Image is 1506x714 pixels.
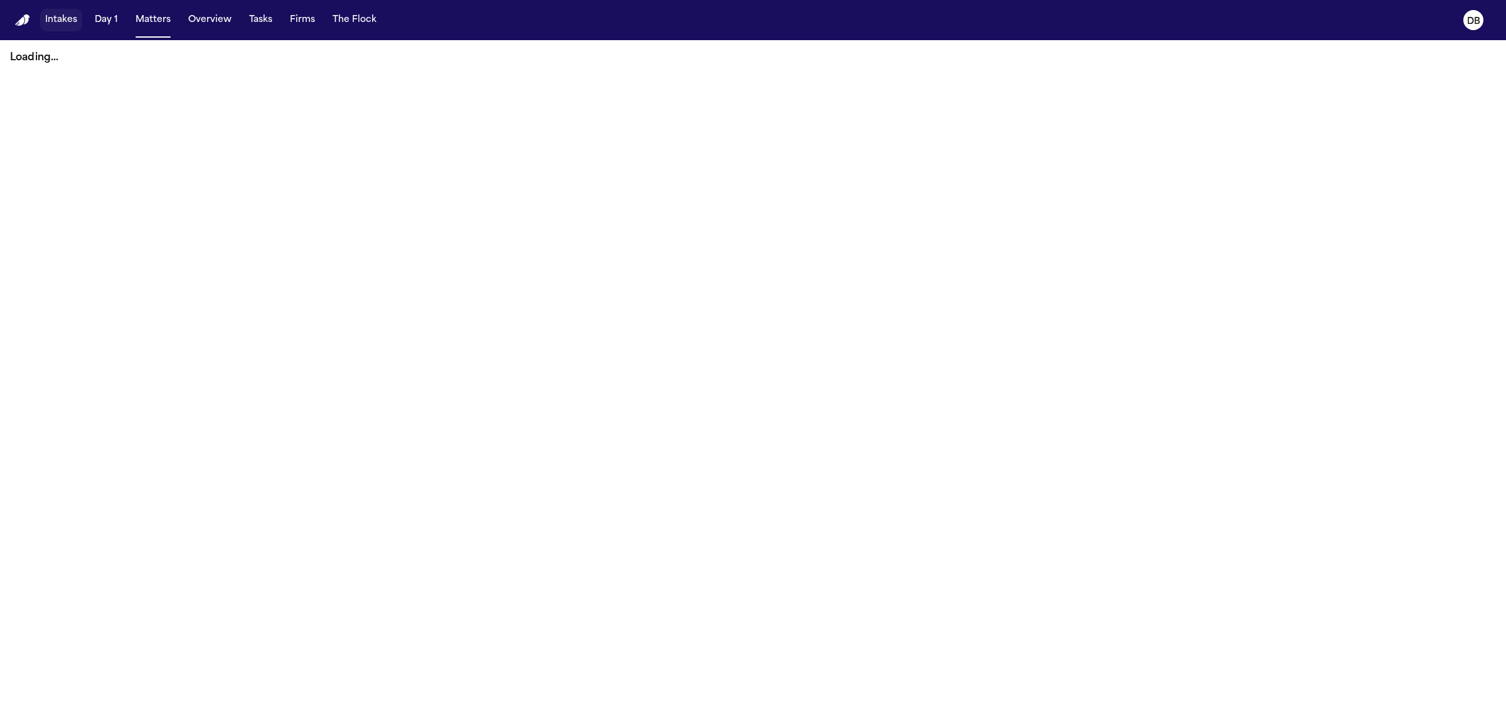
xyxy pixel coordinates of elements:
[285,9,320,31] button: Firms
[90,9,123,31] button: Day 1
[15,14,30,26] img: Finch Logo
[328,9,382,31] button: The Flock
[244,9,277,31] button: Tasks
[10,50,1496,65] p: Loading...
[15,14,30,26] a: Home
[40,9,82,31] button: Intakes
[131,9,176,31] button: Matters
[183,9,237,31] button: Overview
